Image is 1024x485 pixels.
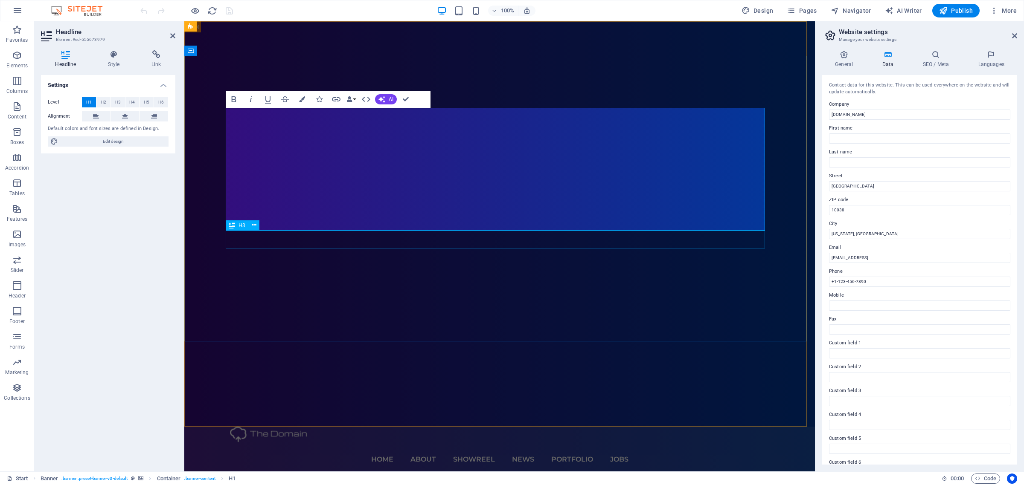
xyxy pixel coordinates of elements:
[885,6,922,15] span: AI Writer
[829,457,1010,468] label: Custom field 6
[9,318,25,325] p: Footer
[829,195,1010,205] label: ZIP code
[932,4,980,17] button: Publish
[11,267,24,274] p: Slider
[226,91,242,108] button: Bold (Ctrl+B)
[6,62,28,69] p: Elements
[61,136,166,147] span: Edit design
[829,266,1010,277] label: Phone
[5,369,29,376] p: Marketing
[131,476,135,481] i: This element is a customizable preset
[975,473,996,484] span: Code
[48,136,169,147] button: Edit design
[56,28,175,36] h2: Headline
[140,97,154,107] button: H5
[869,50,910,68] h4: Data
[839,28,1017,36] h2: Website settings
[137,50,175,68] h4: Link
[939,6,973,15] span: Publish
[831,6,871,15] span: Navigator
[829,123,1010,133] label: First name
[125,97,140,107] button: H4
[96,97,111,107] button: H2
[5,165,29,171] p: Accordion
[398,91,414,108] button: Confirm (Ctrl+⏎)
[829,338,1010,348] label: Custom field 1
[951,473,964,484] span: 00 00
[829,386,1010,396] label: Custom field 3
[41,75,175,90] h4: Settings
[990,6,1017,15] span: More
[738,4,777,17] div: Design (Ctrl+Alt+Y)
[829,314,1010,324] label: Fax
[787,6,817,15] span: Pages
[229,473,236,484] span: Click to select. Double-click to edit
[94,50,137,68] h4: Style
[4,395,30,401] p: Collections
[138,476,143,481] i: This element contains a background
[48,97,82,107] label: Level
[829,171,1010,181] label: Street
[829,147,1010,157] label: Last name
[9,292,26,299] p: Header
[9,241,26,248] p: Images
[8,113,26,120] p: Content
[488,6,518,16] button: 100%
[881,4,925,17] button: AI Writer
[48,111,82,121] label: Alignment
[742,6,774,15] span: Design
[154,97,168,107] button: H6
[827,4,875,17] button: Navigator
[957,475,958,482] span: :
[61,473,128,484] span: . banner .preset-banner-v3-default
[56,36,158,43] h3: Element #ed-555673979
[501,6,515,16] h6: 100%
[358,91,374,108] button: HTML
[239,223,245,228] span: H3
[942,473,964,484] h6: Session time
[190,6,200,16] button: Click here to leave preview mode and continue editing
[9,344,25,350] p: Forms
[839,36,1000,43] h3: Manage your website settings
[184,473,215,484] span: . banner-content
[311,91,327,108] button: Icons
[965,50,1017,68] h4: Languages
[111,97,125,107] button: H3
[375,94,397,104] button: AI
[328,91,344,108] button: Link
[277,91,293,108] button: Strikethrough
[829,410,1010,420] label: Custom field 4
[129,97,135,107] span: H4
[345,91,357,108] button: Data Bindings
[829,290,1010,300] label: Mobile
[41,50,94,68] h4: Headline
[207,6,217,16] button: reload
[243,91,259,108] button: Italic (Ctrl+I)
[9,190,25,197] p: Tables
[829,99,1010,110] label: Company
[523,7,531,14] i: On resize automatically adjust zoom level to fit chosen device.
[1007,473,1017,484] button: Usercentrics
[829,362,1010,372] label: Custom field 2
[144,97,149,107] span: H5
[115,97,121,107] span: H3
[971,473,1000,484] button: Code
[829,219,1010,229] label: City
[294,91,310,108] button: Colors
[41,473,236,484] nav: breadcrumb
[822,50,869,68] h4: General
[10,139,24,146] p: Boxes
[6,88,28,95] p: Columns
[41,473,58,484] span: Click to select. Double-click to edit
[86,97,92,107] span: H1
[6,37,28,43] p: Favorites
[48,125,169,133] div: Default colors and font sizes are defined in Design.
[910,50,965,68] h4: SEO / Meta
[49,6,113,16] img: Editor Logo
[157,473,181,484] span: Click to select. Double-click to edit
[207,6,217,16] i: Reload page
[829,242,1010,253] label: Email
[260,91,276,108] button: Underline (Ctrl+U)
[389,97,393,102] span: AI
[738,4,777,17] button: Design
